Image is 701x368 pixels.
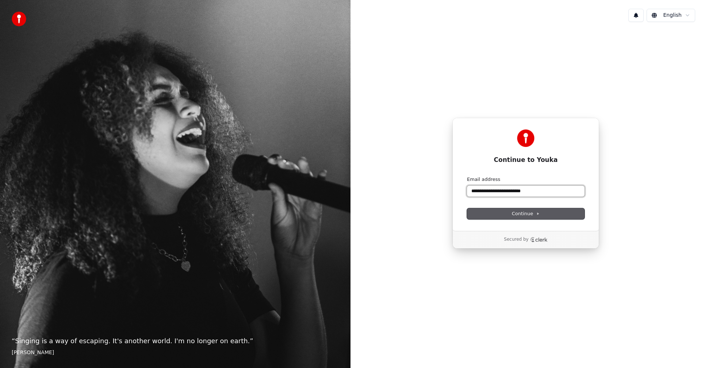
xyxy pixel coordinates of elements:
img: Youka [517,129,535,147]
p: Secured by [504,237,528,243]
span: Continue [512,210,540,217]
a: Clerk logo [530,237,548,242]
label: Email address [467,176,500,183]
footer: [PERSON_NAME] [12,349,339,356]
h1: Continue to Youka [467,156,585,164]
img: youka [12,12,26,26]
button: Continue [467,208,585,219]
p: “ Singing is a way of escaping. It's another world. I'm no longer on earth. ” [12,336,339,346]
